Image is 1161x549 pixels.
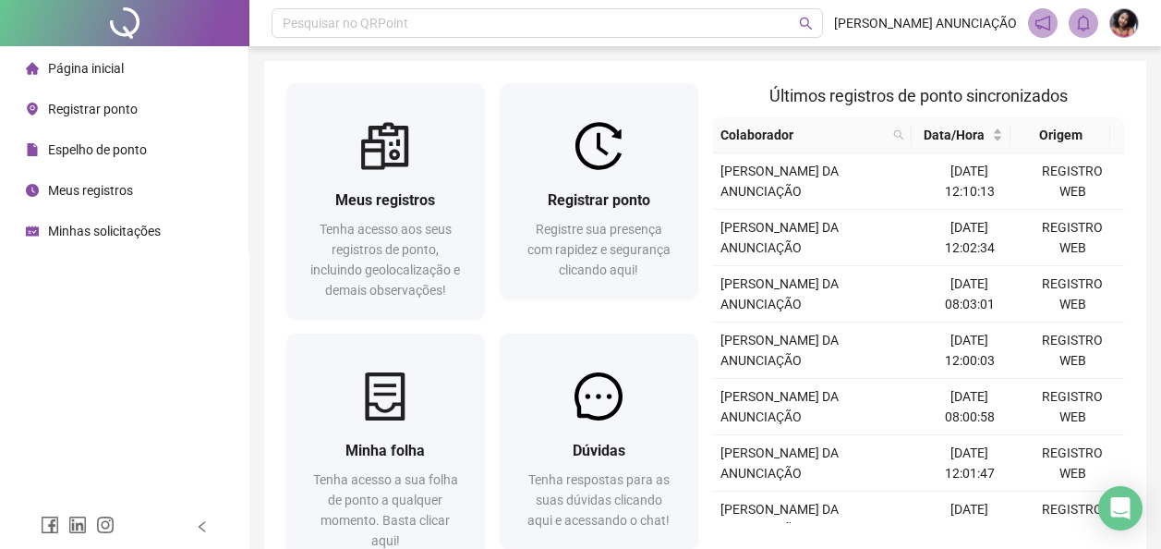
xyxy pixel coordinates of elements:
img: 90427 [1110,9,1138,37]
div: Open Intercom Messenger [1098,486,1143,531]
span: Data/Hora [919,125,989,145]
td: REGISTRO WEB [1022,379,1124,435]
span: Tenha acesso aos seus registros de ponto, incluindo geolocalização e demais observações! [310,222,460,298]
td: [DATE] 08:03:01 [918,266,1021,323]
span: [PERSON_NAME] DA ANUNCIAÇÃO [720,389,839,424]
span: Tenha acesso a sua folha de ponto a qualquer momento. Basta clicar aqui! [313,472,458,548]
td: [DATE] 08:09:49 [918,492,1021,548]
span: [PERSON_NAME] DA ANUNCIAÇÃO [720,333,839,368]
td: REGISTRO WEB [1022,210,1124,266]
td: REGISTRO WEB [1022,435,1124,492]
span: Registre sua presença com rapidez e segurança clicando aqui! [527,222,671,277]
span: Últimos registros de ponto sincronizados [769,86,1068,105]
span: search [893,129,904,140]
span: Registrar ponto [48,102,138,116]
td: REGISTRO WEB [1022,492,1124,548]
span: instagram [96,516,115,534]
span: [PERSON_NAME] DA ANUNCIAÇÃO [720,220,839,255]
td: [DATE] 12:10:13 [918,153,1021,210]
span: Meus registros [335,191,435,209]
span: Meus registros [48,183,133,198]
td: [DATE] 12:01:47 [918,435,1021,492]
td: REGISTRO WEB [1022,266,1124,323]
span: home [26,62,39,75]
span: Minhas solicitações [48,224,161,238]
span: [PERSON_NAME] DA ANUNCIAÇÃO [720,502,839,537]
span: Registrar ponto [548,191,650,209]
span: file [26,143,39,156]
span: Minha folha [345,442,425,459]
span: search [889,121,908,149]
span: [PERSON_NAME] DA ANUNCIAÇÃO [720,164,839,199]
span: [PERSON_NAME] DA ANUNCIAÇÃO [720,276,839,311]
th: Origem [1010,117,1110,153]
td: [DATE] 12:02:34 [918,210,1021,266]
span: environment [26,103,39,116]
span: Colaborador [720,125,886,145]
span: Tenha respostas para as suas dúvidas clicando aqui e acessando o chat! [527,472,670,528]
td: REGISTRO WEB [1022,153,1124,210]
span: notification [1034,15,1051,31]
td: [DATE] 08:00:58 [918,379,1021,435]
th: Data/Hora [912,117,1011,153]
a: Registrar pontoRegistre sua presença com rapidez e segurança clicando aqui! [500,83,698,299]
span: bell [1075,15,1092,31]
td: REGISTRO WEB [1022,323,1124,379]
a: DúvidasTenha respostas para as suas dúvidas clicando aqui e acessando o chat! [500,334,698,549]
span: linkedin [68,516,87,534]
span: Dúvidas [573,442,625,459]
td: [DATE] 12:00:03 [918,323,1021,379]
span: search [799,17,813,30]
a: Meus registrosTenha acesso aos seus registros de ponto, incluindo geolocalização e demais observa... [286,83,485,319]
span: [PERSON_NAME] ANUNCIAÇÃO [834,13,1017,33]
span: schedule [26,225,39,238]
span: Espelho de ponto [48,142,147,157]
span: left [196,520,209,533]
span: facebook [41,516,59,534]
span: [PERSON_NAME] DA ANUNCIAÇÃO [720,445,839,481]
span: Página inicial [48,61,124,76]
span: clock-circle [26,184,39,197]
